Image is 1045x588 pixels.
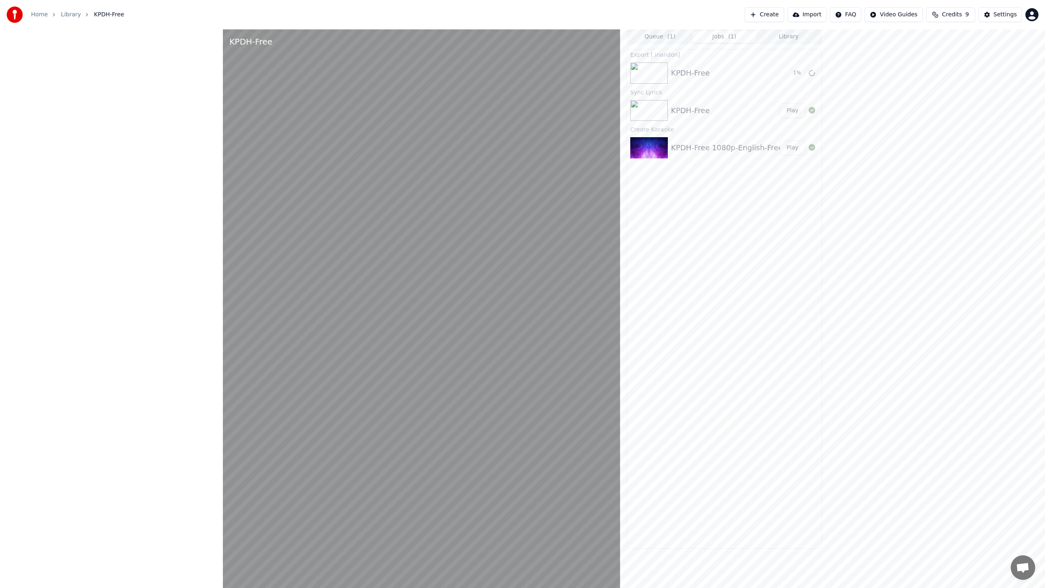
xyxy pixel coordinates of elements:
[7,7,23,23] img: youka
[756,31,821,43] button: Library
[1011,555,1035,580] a: Open chat
[671,105,710,116] div: KPDH-Free
[31,11,124,19] nav: breadcrumb
[671,67,710,79] div: KPDH-Free
[667,33,676,41] span: ( 1 )
[627,49,822,59] div: Export [.inandon]
[978,7,1022,22] button: Settings
[780,140,805,155] button: Play
[793,70,805,76] div: 1 %
[728,33,736,41] span: ( 1 )
[965,11,969,19] span: 9
[942,11,962,19] span: Credits
[780,103,805,118] button: Play
[745,7,784,22] button: Create
[627,87,822,97] div: Sync Lyrics
[787,7,827,22] button: Import
[865,7,923,22] button: Video Guides
[94,11,124,19] span: KPDH-Free
[627,124,822,134] div: Create Karaoke
[229,36,272,47] div: KPDH-Free
[926,7,975,22] button: Credits9
[830,7,861,22] button: FAQ
[628,31,692,43] button: Queue
[692,31,757,43] button: Jobs
[994,11,1017,19] div: Settings
[31,11,48,19] a: Home
[61,11,81,19] a: Library
[671,142,783,154] div: KPDH-Free 1080p-English-Free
